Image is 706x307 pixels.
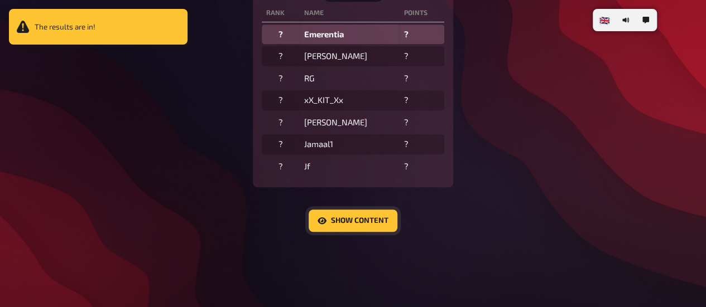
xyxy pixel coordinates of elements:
td: RG [300,69,400,89]
th: Name [300,4,400,22]
div: The results are in! [9,9,188,45]
td: Jf [300,157,400,177]
td: ? [262,69,300,89]
td: ? [262,25,300,45]
td: ? [400,69,444,89]
td: ? [400,134,444,154]
button: Show content [309,209,397,232]
td: ? [262,157,300,177]
td: xX_KIT_Xx [300,90,400,110]
td: ? [262,46,300,66]
td: ? [400,46,444,66]
td: [PERSON_NAME] [300,46,400,66]
td: Emerentia [300,25,400,45]
th: Rank [262,4,300,22]
td: ? [262,134,300,154]
td: ? [262,113,300,133]
td: ? [400,113,444,133]
td: [PERSON_NAME] [300,113,400,133]
td: ? [400,90,444,110]
td: ? [400,25,444,45]
td: ? [262,90,300,110]
td: ? [400,157,444,177]
th: points [400,4,444,22]
li: 🇬🇧 [595,11,614,29]
td: Jamaal1 [300,134,400,154]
